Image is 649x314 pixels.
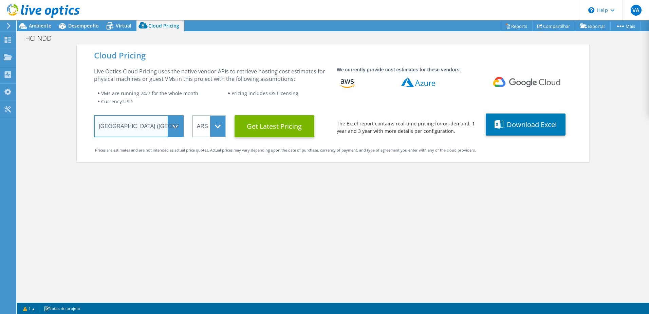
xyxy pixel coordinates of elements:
button: Download Excel [486,114,565,136]
button: Get Latest Pricing [235,115,314,137]
span: Pricing includes OS Licensing [231,90,298,97]
a: Exportar [575,21,611,31]
span: VA [631,5,642,16]
div: The Excel report contains real-time pricing for on-demand, 1 year and 3 year with more details pe... [337,120,477,135]
span: Virtual [116,22,131,29]
a: Mais [610,21,641,31]
span: VMs are running 24/7 for the whole month [101,90,198,97]
h1: HCI NDD [22,35,62,42]
span: Ambiente [29,22,51,29]
span: Currency: USD [101,98,133,105]
svg: \n [588,7,594,13]
div: Cloud Pricing [94,52,572,59]
a: Compartilhar [532,21,575,31]
a: Notas do projeto [39,304,85,313]
a: Reports [500,21,533,31]
span: Desempenho [68,22,99,29]
a: 1 [18,304,39,313]
div: Live Optics Cloud Pricing uses the native vendor APIs to retrieve hosting cost estimates for phys... [94,68,328,83]
div: Prices are estimates and are not intended as actual price quotes. Actual prices may vary dependin... [95,146,571,154]
strong: We currently provide cost estimates for these vendors: [337,67,461,72]
span: Cloud Pricing [148,22,179,29]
